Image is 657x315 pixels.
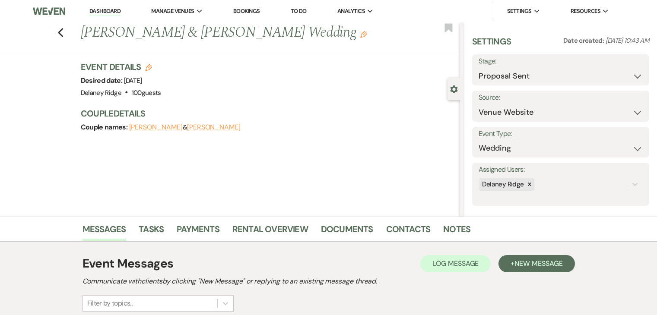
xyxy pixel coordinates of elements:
label: Assigned Users: [479,164,643,176]
a: Dashboard [89,7,121,16]
button: +New Message [498,255,574,272]
h2: Communicate with clients by clicking "New Message" or replying to an existing message thread. [83,276,575,287]
button: Close lead details [450,85,458,93]
span: & [129,123,241,132]
span: Analytics [337,7,365,16]
span: [DATE] [124,76,142,85]
a: Documents [321,222,373,241]
span: Couple names: [81,123,129,132]
span: New Message [514,259,562,268]
span: Date created: [563,36,606,45]
span: [DATE] 10:43 AM [606,36,649,45]
a: Contacts [386,222,431,241]
a: To Do [291,7,307,15]
label: Source: [479,91,643,104]
h1: Event Messages [83,255,174,273]
h1: [PERSON_NAME] & [PERSON_NAME] Wedding [81,22,381,43]
span: Resources [571,7,600,16]
img: Weven Logo [33,2,65,20]
button: [PERSON_NAME] [129,124,183,131]
a: Notes [443,222,470,241]
h3: Event Details [81,61,161,73]
button: Log Message [420,255,491,272]
div: Filter by topics... [87,298,133,309]
h3: Settings [472,35,511,54]
a: Bookings [233,7,260,15]
div: Delaney Ridge [479,178,525,191]
a: Messages [83,222,126,241]
label: Event Type: [479,128,643,140]
span: 100 guests [132,88,161,97]
label: Stage: [479,55,643,68]
a: Payments [177,222,219,241]
button: [PERSON_NAME] [187,124,241,131]
a: Rental Overview [232,222,308,241]
h3: Couple Details [81,107,451,120]
span: Manage Venues [151,7,194,16]
a: Tasks [139,222,164,241]
span: Settings [507,7,532,16]
button: Edit [360,30,367,38]
span: Delaney Ridge [81,88,122,97]
span: Desired date: [81,76,124,85]
span: Log Message [432,259,479,268]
